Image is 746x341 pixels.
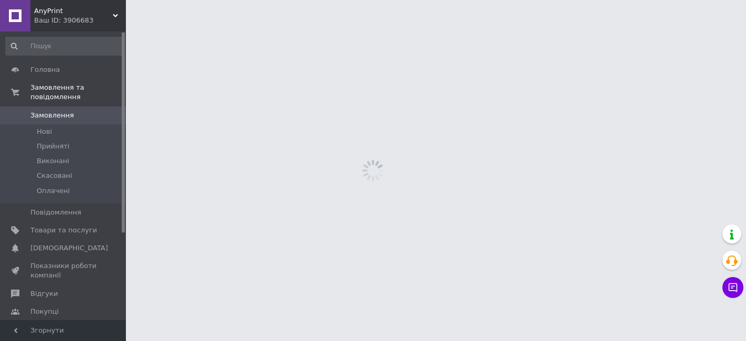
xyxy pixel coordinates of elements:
span: Показники роботи компанії [30,261,97,280]
span: Оплачені [37,186,70,196]
span: Головна [30,65,60,74]
input: Пошук [5,37,124,56]
span: AnyPrint [34,6,113,16]
span: Скасовані [37,171,72,180]
span: Замовлення [30,111,74,120]
div: Ваш ID: 3906683 [34,16,126,25]
button: Чат з покупцем [722,277,743,298]
span: Повідомлення [30,208,81,217]
span: Нові [37,127,52,136]
span: Виконані [37,156,69,166]
span: Відгуки [30,289,58,299]
span: [DEMOGRAPHIC_DATA] [30,243,108,253]
span: Замовлення та повідомлення [30,83,126,102]
span: Прийняті [37,142,69,151]
span: Товари та послуги [30,226,97,235]
span: Покупці [30,307,59,316]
